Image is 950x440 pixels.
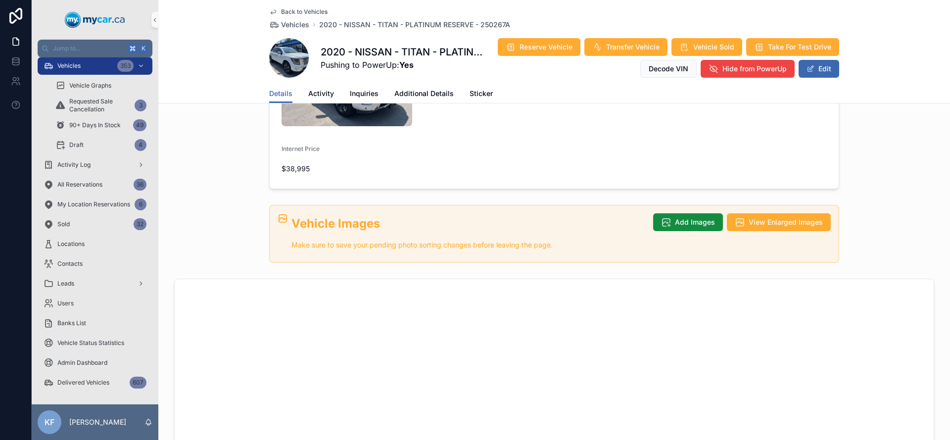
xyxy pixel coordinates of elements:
a: Vehicles [269,20,309,30]
div: 3 [135,99,146,111]
span: Vehicle Sold [693,42,734,52]
div: 353 [117,60,134,72]
span: Additional Details [394,89,454,98]
span: Activity Log [57,161,91,169]
span: Banks List [57,319,86,327]
div: 6 [135,198,146,210]
button: Jump to...K [38,40,152,57]
a: All Reservations36 [38,176,152,194]
span: Delivered Vehicles [57,379,109,387]
button: Vehicle Sold [671,38,742,56]
span: Transfer Vehicle [606,42,660,52]
span: K [140,45,147,52]
a: Locations [38,235,152,253]
div: 36 [134,179,146,191]
span: Leads [57,280,74,288]
span: Details [269,89,292,98]
a: Details [269,85,292,103]
a: Delivered Vehicles607 [38,374,152,391]
span: View Enlarged Images [749,217,823,227]
div: 49 [133,119,146,131]
button: Transfer Vehicle [584,38,667,56]
a: Draft4 [49,136,152,154]
a: Inquiries [350,85,379,104]
a: 2020 - NISSAN - TITAN - PLATINUM RESERVE - 250267A [319,20,510,30]
span: Internet Price [282,145,320,152]
span: Sold [57,220,70,228]
a: Activity Log [38,156,152,174]
button: Reserve Vehicle [498,38,580,56]
button: Edit [799,60,839,78]
a: Sold32 [38,215,152,233]
button: Decode VIN [640,60,697,78]
span: Reserve Vehicle [520,42,572,52]
a: Activity [308,85,334,104]
span: Hide from PowerUp [722,64,787,74]
a: Admin Dashboard [38,354,152,372]
a: Vehicles353 [38,57,152,75]
span: Vehicle Graphs [69,82,111,90]
span: Add Images [675,217,715,227]
span: My Location Reservations [57,200,130,208]
a: My Location Reservations6 [38,196,152,213]
a: Back to Vehicles [269,8,328,16]
span: 90+ Days In Stock [69,121,121,129]
img: App logo [65,12,125,28]
span: Decode VIN [649,64,688,74]
p: [PERSON_NAME] [69,417,126,427]
span: Jump to... [53,45,124,52]
a: Sticker [470,85,493,104]
span: Admin Dashboard [57,359,107,367]
button: Hide from PowerUp [701,60,795,78]
a: Leads [38,275,152,293]
span: KF [45,416,54,428]
button: Take For Test Drive [746,38,839,56]
a: Vehicle Graphs [49,77,152,95]
span: Users [57,299,74,307]
span: Locations [57,240,85,248]
strong: Yes [399,60,414,70]
a: Additional Details [394,85,454,104]
span: Vehicle Status Statistics [57,339,124,347]
span: Pushing to PowerUp: [321,59,489,71]
span: Contacts [57,260,83,268]
a: Requested Sale Cancellation3 [49,97,152,114]
span: Vehicles [57,62,81,70]
span: Sticker [470,89,493,98]
button: Add Images [653,213,723,231]
span: Activity [308,89,334,98]
a: Vehicle Status Statistics [38,334,152,352]
span: Vehicles [281,20,309,30]
a: Users [38,294,152,312]
h1: 2020 - NISSAN - TITAN - PLATINUM RESERVE - 250267A [321,45,489,59]
span: $38,995 [282,164,412,174]
div: 4 [135,139,146,151]
a: Contacts [38,255,152,273]
span: Requested Sale Cancellation [69,98,131,113]
span: Take For Test Drive [768,42,831,52]
h2: Vehicle Images [291,215,645,232]
span: Draft [69,141,84,149]
div: scrollable content [32,57,158,404]
span: Inquiries [350,89,379,98]
div: ## Vehicle Images Make sure to save your pending photo sorting changes before leaving the page. [291,215,645,251]
span: All Reservations [57,181,102,189]
div: 607 [130,377,146,389]
button: View Enlarged Images [727,213,831,231]
span: Back to Vehicles [281,8,328,16]
a: Banks List [38,314,152,332]
a: 90+ Days In Stock49 [49,116,152,134]
div: 32 [134,218,146,230]
p: Make sure to save your pending photo sorting changes before leaving the page. [291,240,645,251]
